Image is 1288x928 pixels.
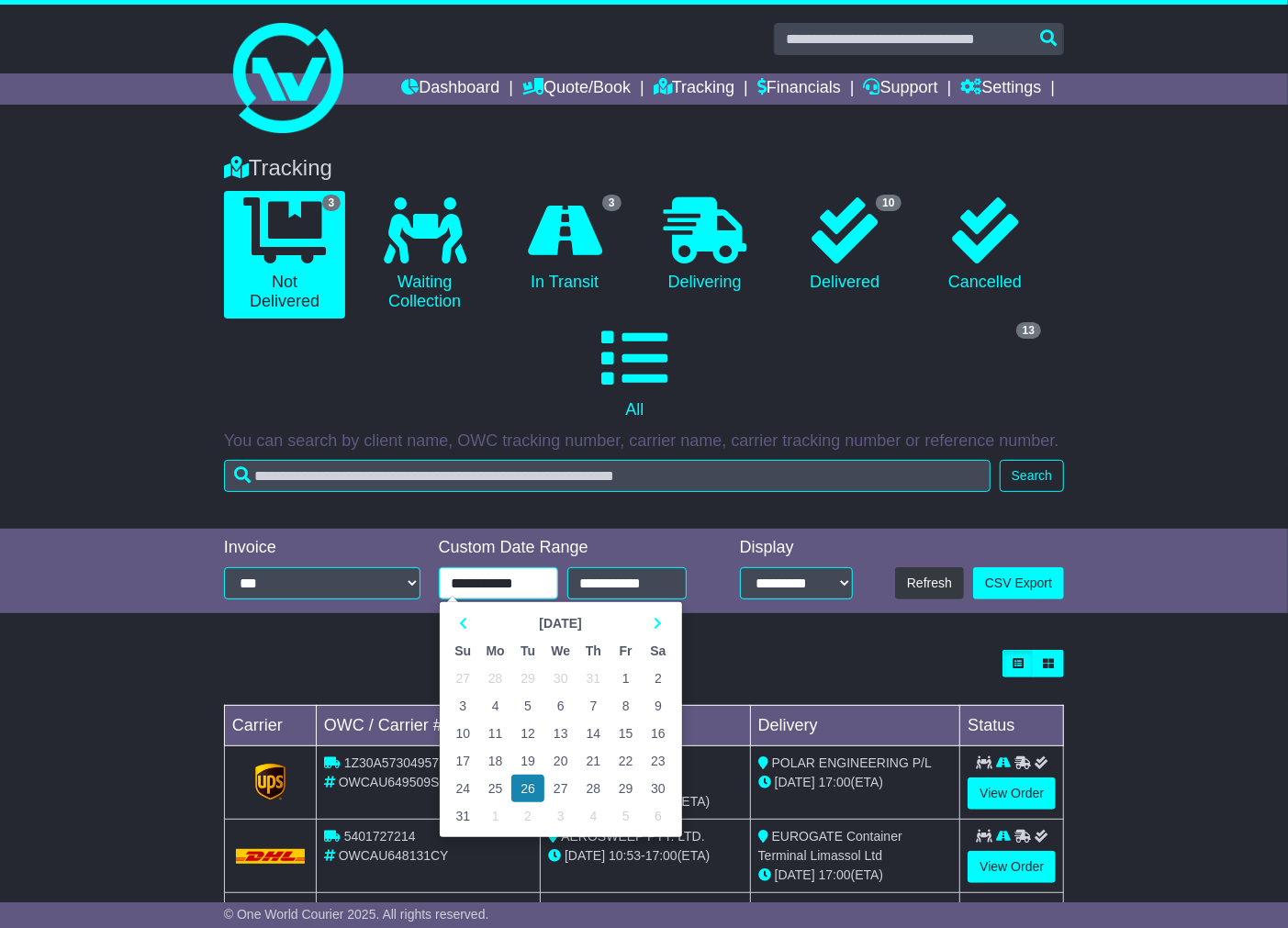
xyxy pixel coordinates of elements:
[255,764,286,800] img: GetCarrierServiceLogo
[447,665,479,692] td: 27
[642,637,674,665] th: Sa
[577,775,610,802] td: 28
[561,829,704,844] span: AEROSWEEP PTY. LTD.
[775,775,815,789] span: [DATE]
[224,319,1046,427] a: 13 All
[895,567,964,599] button: Refresh
[610,692,642,720] td: 8
[364,191,486,319] a: Waiting Collection
[876,195,901,211] span: 10
[577,665,610,692] td: 31
[479,665,512,692] td: 28
[645,848,678,863] span: 17:00
[447,637,479,665] th: Su
[511,802,543,830] td: 2
[577,747,610,775] td: 21
[968,851,1056,883] a: View Order
[479,637,512,665] th: Mo
[511,747,543,775] td: 19
[544,747,577,775] td: 20
[610,637,642,665] th: Fr
[740,538,853,558] div: Display
[401,73,499,105] a: Dashboard
[479,775,512,802] td: 25
[544,665,577,692] td: 30
[439,538,707,558] div: Custom Date Range
[960,705,1064,745] td: Status
[339,848,449,863] span: OWCAU648131CY
[544,637,577,665] th: We
[236,849,305,864] img: DHL.png
[447,692,479,720] td: 3
[758,773,953,792] div: (ETA)
[544,692,577,720] td: 6
[447,720,479,747] td: 10
[864,73,938,105] a: Support
[224,907,489,922] span: © One World Courier 2025. All rights reserved.
[642,802,674,830] td: 6
[644,191,767,299] a: Delivering
[642,747,674,775] td: 23
[819,775,851,789] span: 17:00
[642,775,674,802] td: 30
[511,720,543,747] td: 12
[511,692,543,720] td: 5
[642,692,674,720] td: 9
[215,155,1073,182] div: Tracking
[609,848,641,863] span: 10:53
[544,802,577,830] td: 3
[772,755,932,770] span: POLAR ENGINEERING P/L
[784,191,906,299] a: 10 Delivered
[504,191,626,299] a: 3 In Transit
[447,775,479,802] td: 24
[642,720,674,747] td: 16
[479,609,642,637] th: Select Month
[479,720,512,747] td: 11
[758,829,902,863] span: EUROGATE Container Terminal Limassol Ltd
[544,720,577,747] td: 13
[339,775,450,789] span: OWCAU649509SG
[548,846,743,866] div: - (ETA)
[819,867,851,882] span: 17:00
[511,775,543,802] td: 26
[224,431,1064,452] p: You can search by client name, OWC tracking number, carrier name, carrier tracking number or refe...
[610,802,642,830] td: 5
[565,848,605,863] span: [DATE]
[610,665,642,692] td: 1
[610,720,642,747] td: 15
[973,567,1064,599] a: CSV Export
[960,73,1041,105] a: Settings
[511,665,543,692] td: 29
[479,692,512,720] td: 4
[224,538,420,558] div: Invoice
[750,705,960,745] td: Delivery
[447,747,479,775] td: 17
[544,775,577,802] td: 27
[602,195,622,211] span: 3
[654,73,734,105] a: Tracking
[344,755,475,770] span: 1Z30A5730495752453
[344,829,416,844] span: 5401727214
[322,195,342,211] span: 3
[758,866,953,885] div: (ETA)
[642,665,674,692] td: 2
[775,867,815,882] span: [DATE]
[577,720,610,747] td: 14
[224,191,346,319] a: 3 Not Delivered
[610,775,642,802] td: 29
[522,73,631,105] a: Quote/Book
[924,191,1047,299] a: Cancelled
[577,692,610,720] td: 7
[577,637,610,665] th: Th
[1016,322,1041,339] span: 13
[447,802,479,830] td: 31
[757,73,841,105] a: Financials
[224,705,316,745] td: Carrier
[511,637,543,665] th: Tu
[610,747,642,775] td: 22
[479,747,512,775] td: 18
[577,802,610,830] td: 4
[479,802,512,830] td: 1
[316,705,540,745] td: OWC / Carrier #
[968,777,1056,810] a: View Order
